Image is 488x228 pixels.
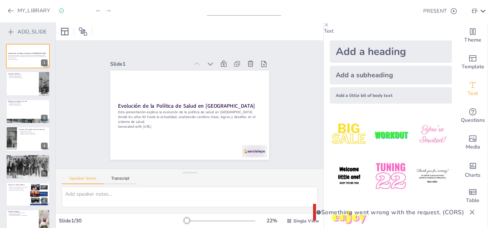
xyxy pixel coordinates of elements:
[41,198,48,204] div: 6
[458,129,488,156] div: Add images, graphics, shapes or video
[466,143,480,151] span: Media
[59,26,71,38] div: Layout
[458,49,488,76] div: Add ready made slides
[405,4,419,19] button: EXPORT_TO_POWERPOINT
[464,36,481,44] span: Theme
[8,72,37,75] p: Contexto Histórico
[8,105,48,106] p: Desafíos en financiamiento
[41,59,48,66] div: 1
[468,89,478,98] span: Text
[8,211,37,213] p: Desafíos Actuales
[371,157,410,196] img: 5.jpeg
[58,7,84,14] div: SAVED
[133,53,208,179] p: Generated with [URL]
[8,214,37,215] p: Desigualdades en acceso
[8,55,48,59] p: Esta presentación explora la evolución de la política de salud en [GEOGRAPHIC_DATA] desde los año...
[41,115,48,121] div: 3
[8,159,48,160] p: Desigualdades en implementación
[324,27,458,35] p: Text
[8,100,48,102] p: Reformas de Salud en los 80
[458,76,488,102] div: Add text boxes
[8,212,37,214] p: Aumento de enfermedades crónicas
[330,157,369,196] img: 4.jpeg
[4,26,52,38] button: ADD_SLIDE
[8,155,48,157] p: Sistema de Salud Universal
[8,157,48,159] p: Acceso a servicios de salud
[59,217,184,224] div: Slide 1 / 30
[6,127,50,151] div: 4
[462,63,484,71] span: Template
[104,176,137,184] button: Transcript
[458,183,488,209] div: Add a table
[465,171,481,179] span: Charts
[263,217,281,224] div: 22 %
[330,40,452,63] div: Add a heading
[79,27,87,36] span: Position
[8,160,48,161] p: Críticas a la sostenibilidad
[6,71,50,96] div: 2
[8,215,37,216] p: Carga de enfermedades no transmisibles
[8,75,37,77] p: Reformas implementadas
[330,87,452,104] div: Add a little bit of body text
[150,42,224,163] strong: Evolución de la Política de Salud en [GEOGRAPHIC_DATA]
[413,157,452,196] img: 6.jpeg
[62,176,104,184] button: Speaker Notes
[8,188,28,189] p: Mejora en salud materno-infantil
[19,128,48,131] p: Impacto del Tratado de Libre Comercio
[8,102,48,103] p: Ampliación de la cobertura
[330,115,369,154] img: 1.jpeg
[8,189,28,191] p: Necesidad de continuar esfuerzos
[420,4,459,19] button: PRESENT
[6,5,53,17] button: MY_LIBRARY
[371,115,410,154] img: 2.jpeg
[413,115,452,154] img: 3.jpeg
[8,53,46,55] strong: Evolución de la Política de Salud en [GEOGRAPHIC_DATA]
[8,59,48,60] p: Generated with [URL]
[6,44,50,68] div: 1
[6,99,50,124] div: 3
[137,45,221,176] p: Esta presentación explora la evolución de la política de salud en [GEOGRAPHIC_DATA] desde los año...
[8,184,28,186] p: Avances en Salud Pública
[6,154,50,179] div: 5
[472,4,478,19] button: E P
[19,131,48,133] p: Repercusiones del TLCAN
[472,8,478,14] div: E P
[458,156,488,183] div: Add charts and graphs
[458,102,488,129] div: Get real-time input from your audience
[8,187,28,188] p: Reducción de enfermedades transmisibles
[321,208,464,217] p: Something went wrong with the request. (CORS)
[8,103,48,105] p: Mejora de infraestructura
[293,218,319,224] span: Single View
[6,182,50,206] div: 6
[466,196,479,205] span: Table
[19,132,48,134] p: Adaptación de políticas de salud
[41,87,48,94] div: 2
[182,14,228,85] div: Slide 1
[8,77,37,78] p: Impacto de la política pública
[207,5,273,16] input: INSERT_TITLE
[461,116,485,124] span: Questions
[41,170,48,177] div: 5
[330,66,452,84] div: Add a subheading
[458,22,488,49] div: Change the overall theme
[19,134,48,135] p: Desafíos en acceso a medicamentos
[41,143,48,149] div: 4
[8,74,37,76] p: Retos en el sistema de salud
